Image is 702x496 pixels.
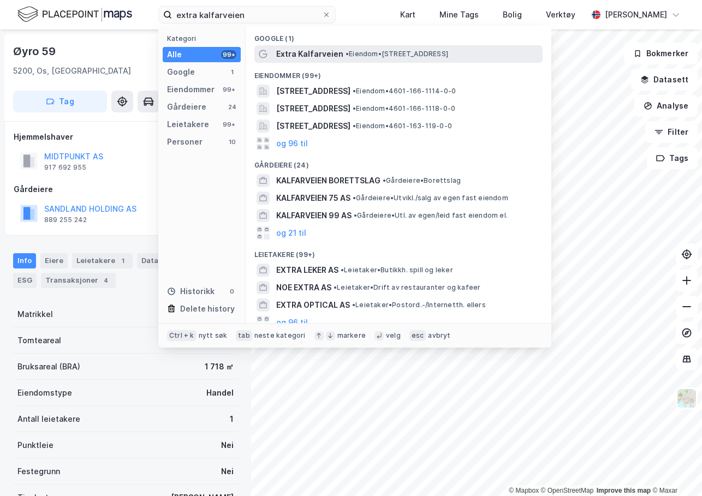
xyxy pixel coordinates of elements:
[276,226,306,240] button: og 21 til
[634,95,698,117] button: Analyse
[276,281,331,294] span: NOE EXTRA AS
[276,209,352,222] span: KALFARVEIEN 99 AS
[346,50,448,58] span: Eiendom • [STREET_ADDRESS]
[180,302,235,315] div: Delete history
[41,273,116,288] div: Transaksjoner
[334,283,337,291] span: •
[647,444,702,496] div: Kontrollprogram for chat
[546,8,575,21] div: Verktøy
[276,192,350,205] span: KALFARVEIEN 75 AS
[167,100,206,113] div: Gårdeiere
[353,104,455,113] span: Eiendom • 4601-166-1118-0-0
[221,85,236,94] div: 99+
[44,163,86,172] div: 917 692 955
[624,43,698,64] button: Bokmerker
[246,242,551,261] div: Leietakere (99+)
[353,87,356,95] span: •
[354,211,508,220] span: Gårdeiere • Utl. av egen/leid fast eiendom el.
[400,8,415,21] div: Kart
[221,120,236,129] div: 99+
[221,465,234,478] div: Nei
[167,285,215,298] div: Historikk
[597,487,651,494] a: Improve this map
[236,330,252,341] div: tab
[605,8,667,21] div: [PERSON_NAME]
[14,183,237,196] div: Gårdeiere
[17,439,53,452] div: Punktleie
[167,135,203,148] div: Personer
[167,330,197,341] div: Ctrl + k
[44,216,87,224] div: 889 255 242
[17,465,60,478] div: Festegrunn
[509,487,539,494] a: Mapbox
[631,69,698,91] button: Datasett
[276,316,308,329] button: og 96 til
[645,121,698,143] button: Filter
[13,64,131,77] div: 5200, Os, [GEOGRAPHIC_DATA]
[13,43,58,60] div: Øyro 59
[353,122,452,130] span: Eiendom • 4601-163-119-0-0
[17,386,72,399] div: Eiendomstype
[14,130,237,144] div: Hjemmelshaver
[13,273,37,288] div: ESG
[352,301,355,309] span: •
[206,386,234,399] div: Handel
[276,137,308,150] button: og 96 til
[276,264,338,277] span: EXTRA LEKER AS
[228,68,236,76] div: 1
[167,118,209,131] div: Leietakere
[17,360,80,373] div: Bruksareal (BRA)
[428,331,450,340] div: avbryt
[341,266,453,274] span: Leietaker • Butikkh. spill og leker
[276,47,343,61] span: Extra Kalfarveien
[172,7,322,23] input: Søk på adresse, matrikkel, gårdeiere, leietakere eller personer
[100,275,111,286] div: 4
[17,334,61,347] div: Tomteareal
[352,301,486,309] span: Leietaker • Postord.-/Internetth. ellers
[246,63,551,82] div: Eiendommer (99+)
[353,122,356,130] span: •
[228,138,236,146] div: 10
[117,255,128,266] div: 1
[647,444,702,496] iframe: Chat Widget
[167,83,215,96] div: Eiendommer
[276,174,380,187] span: KALFARVEIEN BORETTSLAG
[386,331,401,340] div: velg
[167,34,241,43] div: Kategori
[341,266,344,274] span: •
[40,253,68,268] div: Eiere
[503,8,522,21] div: Bolig
[167,48,182,61] div: Alle
[383,176,386,184] span: •
[137,253,178,268] div: Datasett
[72,253,133,268] div: Leietakere
[383,176,461,185] span: Gårdeiere • Borettslag
[647,147,698,169] button: Tags
[228,103,236,111] div: 24
[17,308,53,321] div: Matrikkel
[17,5,132,24] img: logo.f888ab2527a4732fd821a326f86c7f29.svg
[228,287,236,296] div: 0
[276,102,350,115] span: [STREET_ADDRESS]
[13,91,107,112] button: Tag
[167,65,195,79] div: Google
[246,26,551,45] div: Google (1)
[13,253,36,268] div: Info
[246,152,551,172] div: Gårdeiere (24)
[276,298,350,312] span: EXTRA OPTICAL AS
[254,331,306,340] div: neste kategori
[221,50,236,59] div: 99+
[199,331,228,340] div: nytt søk
[541,487,594,494] a: OpenStreetMap
[221,439,234,452] div: Nei
[205,360,234,373] div: 1 718 ㎡
[439,8,479,21] div: Mine Tags
[353,104,356,112] span: •
[230,413,234,426] div: 1
[17,413,80,426] div: Antall leietakere
[353,194,356,202] span: •
[353,87,456,95] span: Eiendom • 4601-166-1114-0-0
[676,388,697,409] img: Z
[353,194,508,202] span: Gårdeiere • Utvikl./salg av egen fast eiendom
[354,211,357,219] span: •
